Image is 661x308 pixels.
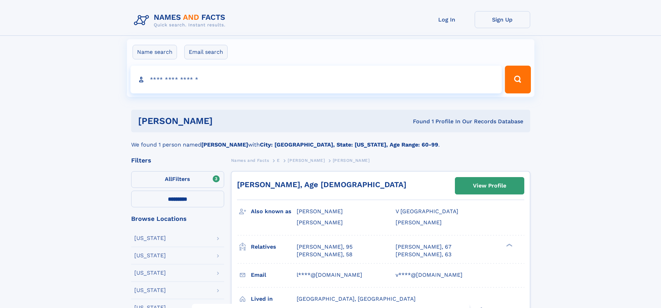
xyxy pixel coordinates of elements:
[165,176,172,182] span: All
[297,219,343,226] span: [PERSON_NAME]
[260,141,438,148] b: City: [GEOGRAPHIC_DATA], State: [US_STATE], Age Range: 60-99
[131,216,224,222] div: Browse Locations
[505,66,531,93] button: Search Button
[134,288,166,293] div: [US_STATE]
[396,219,442,226] span: [PERSON_NAME]
[277,156,280,165] a: E
[138,117,313,125] h1: [PERSON_NAME]
[455,177,524,194] a: View Profile
[297,251,353,258] a: [PERSON_NAME], 58
[231,156,269,165] a: Names and Facts
[134,235,166,241] div: [US_STATE]
[419,11,475,28] a: Log In
[131,132,530,149] div: We found 1 person named with .
[396,251,451,258] a: [PERSON_NAME], 63
[184,45,228,59] label: Email search
[130,66,502,93] input: search input
[131,157,224,164] div: Filters
[251,241,297,253] h3: Relatives
[297,208,343,215] span: [PERSON_NAME]
[134,270,166,276] div: [US_STATE]
[288,158,325,163] span: [PERSON_NAME]
[297,243,353,251] a: [PERSON_NAME], 95
[237,180,406,189] a: [PERSON_NAME], Age [DEMOGRAPHIC_DATA]
[396,208,458,215] span: V [GEOGRAPHIC_DATA]
[505,243,513,247] div: ❯
[473,178,506,194] div: View Profile
[134,253,166,258] div: [US_STATE]
[251,269,297,281] h3: Email
[131,171,224,188] label: Filters
[313,118,523,125] div: Found 1 Profile In Our Records Database
[288,156,325,165] a: [PERSON_NAME]
[297,295,416,302] span: [GEOGRAPHIC_DATA], [GEOGRAPHIC_DATA]
[133,45,177,59] label: Name search
[131,11,231,30] img: Logo Names and Facts
[333,158,370,163] span: [PERSON_NAME]
[277,158,280,163] span: E
[251,293,297,305] h3: Lived in
[475,11,530,28] a: Sign Up
[251,206,297,217] h3: Also known as
[396,243,451,251] a: [PERSON_NAME], 67
[201,141,248,148] b: [PERSON_NAME]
